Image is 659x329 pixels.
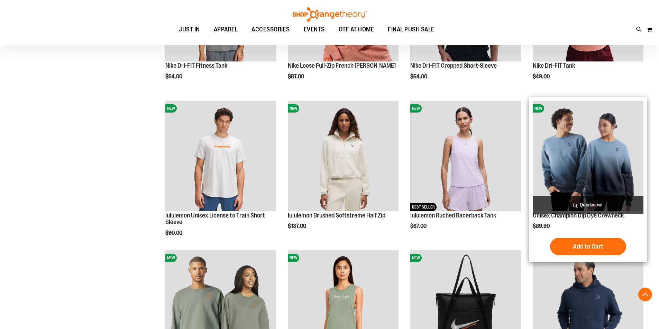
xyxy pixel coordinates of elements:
[179,22,200,37] span: JUST IN
[529,97,647,262] div: product
[165,101,276,212] a: lululemon Unisex License to Train Short SleeveNEW
[165,101,276,211] img: lululemon Unisex License to Train Short Sleeve
[533,196,643,214] a: Quickview
[162,97,280,254] div: product
[288,101,399,211] img: lululemon Brushed Softstreme Half Zip
[533,62,575,69] a: Nike Dri-FIT Tank
[533,101,643,211] img: Unisex Champion Dip Dye Crewneck
[533,223,551,229] span: $89.90
[410,212,496,219] a: lululemon Ruched Racerback Tank
[288,62,396,69] a: Nike Loose Full-Zip French [PERSON_NAME]
[288,74,305,80] span: $87.00
[410,104,422,113] span: NEW
[339,22,374,37] span: OTF AT HOME
[410,62,497,69] a: Nike Dri-FIT Cropped Short-Sleeve
[297,22,332,38] a: EVENTS
[288,212,385,219] a: lululemon Brushed Softstreme Half Zip
[165,254,177,262] span: NEW
[172,22,207,38] a: JUST IN
[550,238,626,255] button: Add to Cart
[533,74,551,80] span: $49.00
[638,288,652,301] button: Back To Top
[533,212,624,219] a: Unisex Champion Dip Dye Crewneck
[332,22,381,38] a: OTF AT HOME
[533,101,643,212] a: Unisex Champion Dip Dye CrewneckNEW
[245,22,297,38] a: ACCESSORIES
[304,22,325,37] span: EVENTS
[410,254,422,262] span: NEW
[410,101,521,211] img: lululemon Ruched Racerback Tank
[288,254,299,262] span: NEW
[288,104,299,113] span: NEW
[410,74,428,80] span: $54.00
[165,104,177,113] span: NEW
[410,223,428,229] span: $67.00
[284,97,402,247] div: product
[165,230,183,236] span: $90.00
[381,22,441,38] a: FINAL PUSH SALE
[214,22,238,37] span: APPAREL
[388,22,434,37] span: FINAL PUSH SALE
[165,62,227,69] a: Nike Dri-FIT Fitness Tank
[207,22,245,37] a: APPAREL
[410,203,437,211] span: BEST SELLER
[407,97,524,247] div: product
[165,74,183,80] span: $54.00
[410,101,521,212] a: lululemon Ruched Racerback TankNEWBEST SELLER
[292,7,368,22] img: Shop Orangetheory
[288,223,307,229] span: $137.00
[251,22,290,37] span: ACCESSORIES
[165,212,265,226] a: lululemon Unisex License to Train Short Sleeve
[288,101,399,212] a: lululemon Brushed Softstreme Half ZipNEW
[573,243,603,250] span: Add to Cart
[533,104,544,113] span: NEW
